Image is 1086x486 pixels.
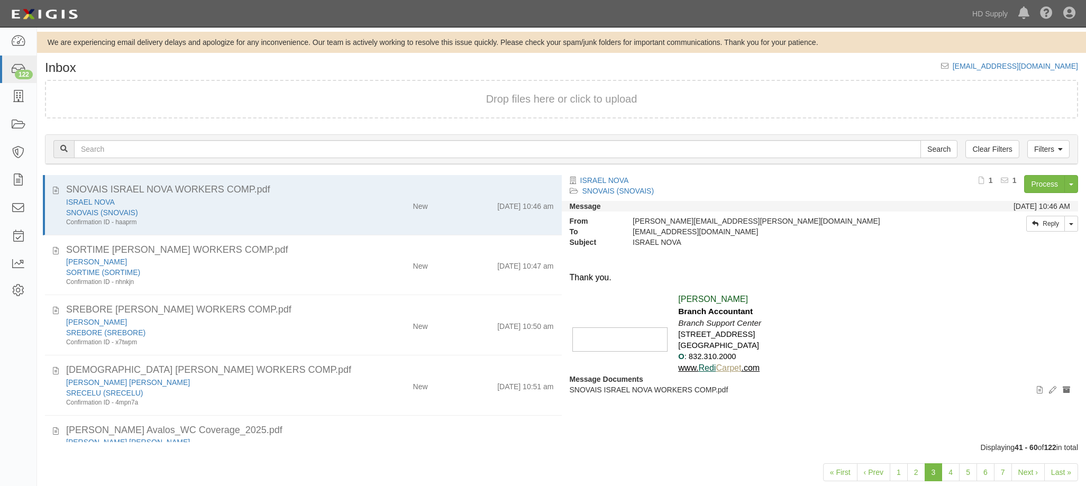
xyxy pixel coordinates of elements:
[413,437,428,452] div: New
[66,318,127,326] a: [PERSON_NAME]
[497,197,553,212] div: [DATE] 10:46 am
[66,267,344,278] div: SORTIME (SORTIME)
[570,375,643,383] strong: Message Documents
[716,363,741,372] a: Carpet
[823,463,857,481] a: « First
[907,463,925,481] a: 2
[989,176,993,185] b: 1
[1044,463,1078,481] a: Last »
[967,3,1013,24] a: HD Supply
[74,140,921,158] input: Search
[8,5,81,24] img: logo-5460c22ac91f19d4615b14bd174203de0afe785f0fc80cf4dbbc73dc1793850b.png
[66,328,145,337] a: SREBORE (SREBORE)
[497,437,553,452] div: [DATE] 10:52 am
[66,207,344,218] div: SNOVAIS (SNOVAIS)
[1027,140,1070,158] a: Filters
[678,307,753,316] b: Branch Accountant
[678,330,755,338] span: [STREET_ADDRESS]
[37,442,1086,453] div: Displaying of in total
[497,256,553,271] div: [DATE] 10:47 am
[1014,201,1070,212] div: [DATE] 10:46 AM
[66,363,554,377] div: SRECELU LUIS HERNANDEZ WORKERS COMP.pdf
[625,237,941,247] div: ISRAEL NOVA
[486,91,637,107] button: Drop files here or click to upload
[570,384,1071,395] p: SNOVAIS ISRAEL NOVA WORKERS COMP.pdf
[66,398,344,407] div: Confirmation ID - 4mpn7a
[570,272,1071,284] div: Thank you.
[994,463,1012,481] a: 7
[37,37,1086,48] div: We are experiencing email delivery delays and apologize for any inconvenience. Our team is active...
[66,327,344,338] div: SREBORE (SREBORE)
[678,352,684,361] b: O
[1015,443,1038,452] b: 41 - 60
[66,424,554,437] div: Ivan Cedillo Avalos_WC Coverage_2025.pdf
[857,463,890,481] a: ‹ Prev
[678,295,748,304] span: [PERSON_NAME]
[562,226,625,237] strong: To
[1026,216,1065,232] a: Reply
[699,363,716,372] a: Redi
[953,62,1078,70] a: [EMAIL_ADDRESS][DOMAIN_NAME]
[1049,387,1056,394] i: Edit document
[66,243,554,257] div: SORTIME MELCHOR ORTIZ WORKERS COMP.pdf
[66,208,138,217] a: SNOVAIS (SNOVAIS)
[1044,443,1056,452] b: 122
[66,258,127,266] a: [PERSON_NAME]
[1063,387,1070,394] i: Archive document
[562,216,625,226] strong: From
[625,226,941,237] div: agreement-n3f9jp@hdsupply.complianz.com
[685,352,736,361] span: : 832.310.2000
[1037,387,1043,394] i: View
[570,202,601,210] strong: Message
[959,463,977,481] a: 5
[66,389,143,397] a: SRECELU (SRECELU)
[925,463,943,481] a: 3
[562,237,625,247] strong: Subject
[66,388,344,398] div: SRECELU (SRECELU)
[1011,463,1045,481] a: Next ›
[582,187,654,195] a: SNOVAIS (SNOVAIS)
[678,363,698,372] a: www.
[1024,175,1065,193] a: Process
[15,70,33,79] div: 122
[741,363,760,372] a: .com
[66,218,344,227] div: Confirmation ID - haaprm
[66,183,554,197] div: SNOVAIS ISRAEL NOVA WORKERS COMP.pdf
[45,61,76,75] h1: Inbox
[66,317,344,327] div: RENE REBOLLAR
[920,140,957,158] input: Search
[66,198,115,206] a: ISRAEL NOVA
[413,256,428,271] div: New
[1012,176,1017,185] b: 1
[413,377,428,392] div: New
[66,437,344,447] div: IVAN ALEJANDRO CEDILLO AVALOS
[66,197,344,207] div: ISRAEL NOVA
[66,303,554,317] div: SREBORE RENE REBOLLAR WORKERS COMP.pdf
[66,377,344,388] div: LUIS ENRIQUE HERNANDEZ RECENDEZ
[1040,7,1053,20] i: Help Center - Complianz
[942,463,960,481] a: 4
[890,463,908,481] a: 1
[413,317,428,332] div: New
[580,176,629,185] a: ISRAEL NOVA
[413,197,428,212] div: New
[625,216,941,226] div: [PERSON_NAME][EMAIL_ADDRESS][PERSON_NAME][DOMAIN_NAME]
[678,341,759,350] span: [GEOGRAPHIC_DATA]
[66,338,344,347] div: Confirmation ID - x7twpm
[497,317,553,332] div: [DATE] 10:50 am
[66,278,344,287] div: Confirmation ID - nhnkjn
[66,438,190,446] a: [PERSON_NAME] [PERSON_NAME]
[66,268,140,277] a: SORTIME (SORTIME)
[678,318,761,327] i: Branch Support Center
[977,463,994,481] a: 6
[66,256,344,267] div: MELCHOR ORTIZ
[497,377,553,392] div: [DATE] 10:51 am
[66,378,190,387] a: [PERSON_NAME] [PERSON_NAME]
[965,140,1019,158] a: Clear Filters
